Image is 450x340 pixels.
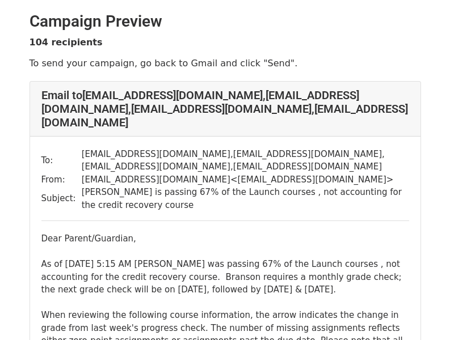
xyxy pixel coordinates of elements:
td: From: [41,173,82,186]
td: To: [41,148,82,173]
h2: Campaign Preview [30,12,421,31]
td: [EMAIL_ADDRESS][DOMAIN_NAME] < [EMAIL_ADDRESS][DOMAIN_NAME] > [82,173,409,186]
strong: 104 recipients [30,37,103,48]
td: [EMAIL_ADDRESS][DOMAIN_NAME] , [EMAIL_ADDRESS][DOMAIN_NAME] , [EMAIL_ADDRESS][DOMAIN_NAME] , [EMA... [82,148,409,173]
h4: Email to [EMAIL_ADDRESS][DOMAIN_NAME] , [EMAIL_ADDRESS][DOMAIN_NAME] , [EMAIL_ADDRESS][DOMAIN_NAM... [41,88,409,129]
td: Subject: [41,186,82,211]
div: As of [DATE] 5:15 AM [PERSON_NAME] was passing 67% of the Launch courses , not accounting for the... [41,245,409,296]
p: To send your campaign, go back to Gmail and click "Send". [30,57,421,69]
td: [PERSON_NAME] is passing 67% of the Launch courses , not accounting for the credit recovery course [82,186,409,211]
